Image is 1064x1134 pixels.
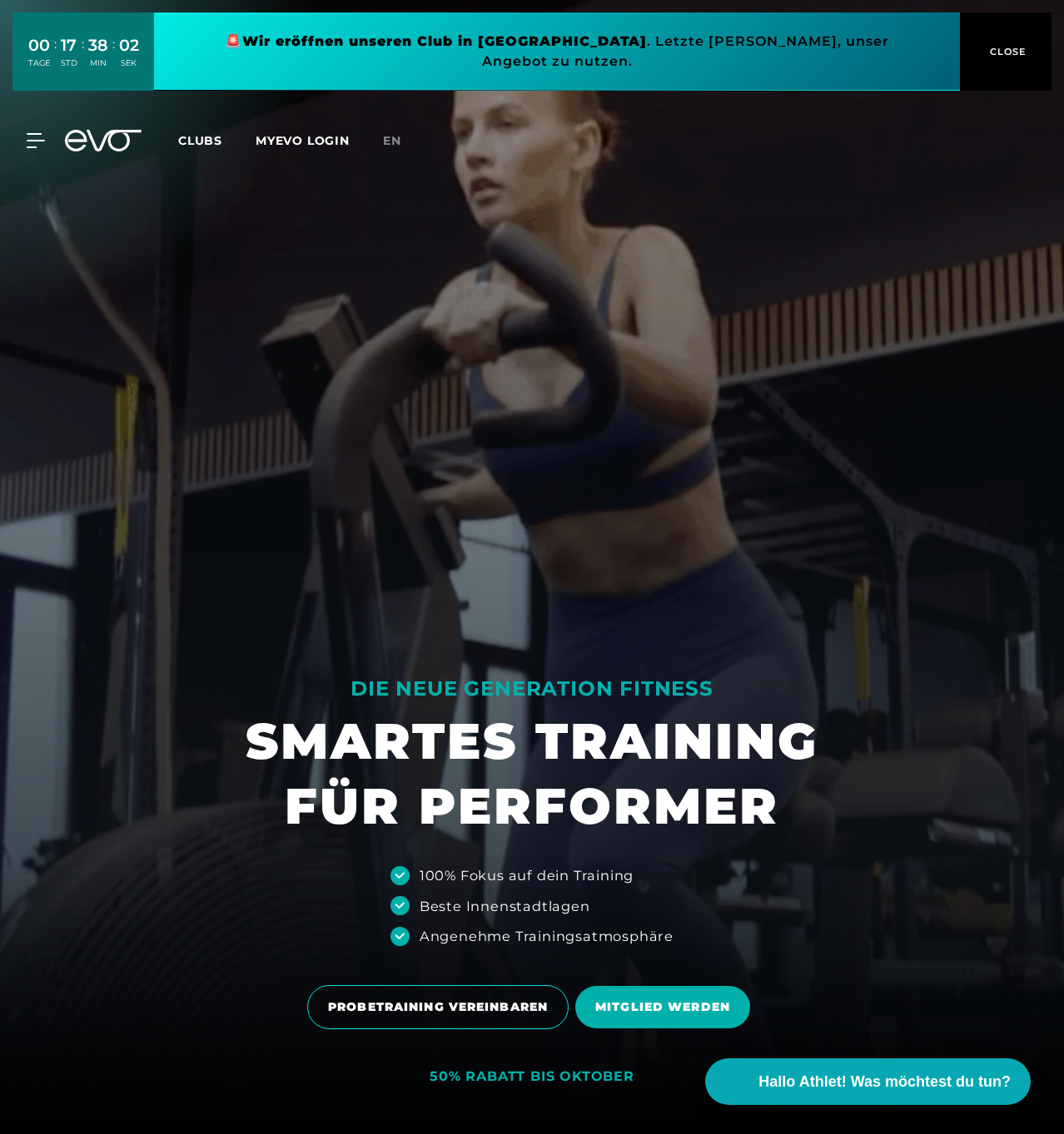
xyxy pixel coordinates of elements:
div: MIN [88,57,108,69]
a: Clubs [178,132,256,148]
div: DIE NEUE GENERATION FITNESS [246,676,818,702]
span: MITGLIED WERDEN [595,998,730,1016]
div: Angenehme Trainingsatmosphäre [420,926,674,946]
a: en [383,131,421,151]
span: Clubs [178,133,222,148]
div: : [112,35,115,79]
button: CLOSE [960,12,1052,91]
div: 100% Fokus auf dein Training [420,865,634,885]
div: 02 [119,33,139,57]
span: en [383,133,401,148]
div: SEK [119,57,139,69]
div: 17 [61,33,77,57]
span: PROBETRAINING VEREINBAREN [328,998,548,1016]
a: MITGLIED WERDEN [575,973,757,1041]
h1: SMARTES TRAINING FÜR PERFORMER [246,709,818,839]
a: PROBETRAINING VEREINBAREN [307,973,575,1042]
div: 00 [28,33,50,57]
button: Hallo Athlet! Was möchtest du tun? [705,1058,1031,1105]
span: CLOSE [986,44,1027,59]
div: 38 [88,33,108,57]
span: Hallo Athlet! Was möchtest du tun? [758,1071,1011,1093]
div: TAGE [28,57,50,69]
div: : [54,35,57,79]
div: : [82,35,84,79]
div: Beste Innenstadtlagen [420,896,590,916]
a: MYEVO LOGIN [256,133,350,148]
div: STD [61,57,77,69]
div: 50% RABATT BIS OKTOBER [430,1068,634,1086]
